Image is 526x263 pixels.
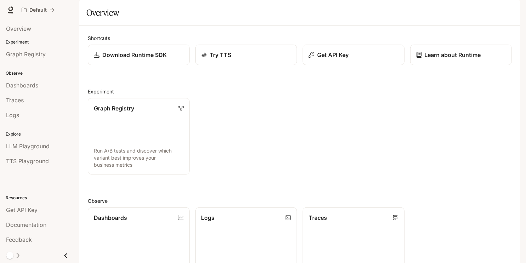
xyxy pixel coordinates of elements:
p: Run A/B tests and discover which variant best improves your business metrics [94,147,184,168]
p: Get API Key [317,51,349,59]
a: Try TTS [195,45,297,65]
p: Traces [309,213,327,222]
a: Graph RegistryRun A/B tests and discover which variant best improves your business metrics [88,98,190,175]
h2: Observe [88,197,512,205]
a: Download Runtime SDK [88,45,190,65]
button: All workspaces [18,3,58,17]
p: Learn about Runtime [425,51,481,59]
button: Get API Key [303,45,405,65]
p: Try TTS [210,51,231,59]
p: Graph Registry [94,104,134,113]
h2: Experiment [88,88,512,95]
p: Logs [201,213,215,222]
p: Dashboards [94,213,127,222]
h2: Shortcuts [88,34,512,42]
a: Learn about Runtime [410,45,512,65]
h1: Overview [86,6,119,20]
p: Default [29,7,47,13]
p: Download Runtime SDK [102,51,167,59]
